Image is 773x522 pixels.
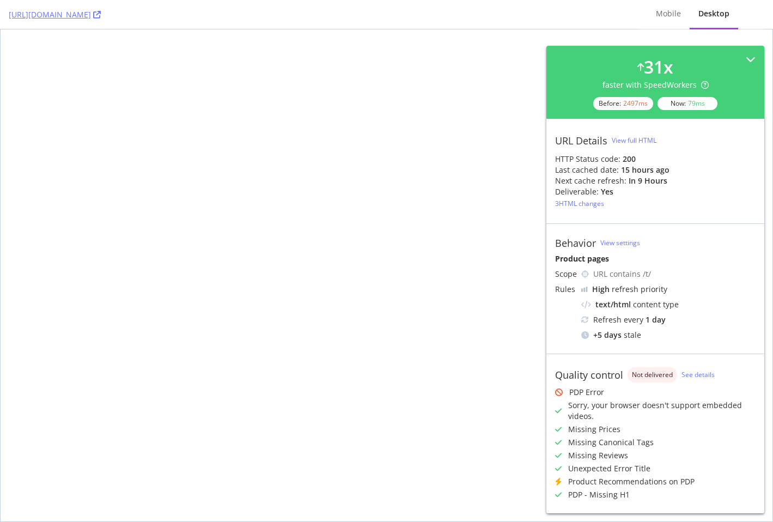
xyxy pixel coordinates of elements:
div: Sorry, your browser doesn't support embedded videos. [568,400,756,422]
div: Rules [555,284,577,295]
div: High [592,284,610,295]
a: [URL][DOMAIN_NAME] [9,9,101,20]
button: View full HTML [612,132,656,149]
img: cRr4yx4cyByr8BeLxltRlzBPIAAAAAElFTkSuQmCC [581,287,588,292]
div: Missing Reviews [568,450,628,461]
div: Quality control [555,369,623,381]
div: View full HTML [612,136,656,145]
div: 2497 ms [623,99,648,108]
div: URL Details [555,135,607,147]
div: Refresh every [581,314,756,325]
a: See details [681,370,715,379]
div: 3 HTML changes [555,199,604,208]
div: Next cache refresh: [555,175,626,186]
span: Not delivered [632,372,673,378]
div: in 9 hours [629,175,667,186]
div: 15 hours ago [621,165,669,175]
a: View settings [600,238,640,247]
div: PDP - Missing H1 [568,489,630,500]
div: Before: [593,97,653,110]
div: 79 ms [688,99,705,108]
div: faster with SpeedWorkers [602,80,709,90]
div: + 5 days [593,330,622,341]
strong: 200 [623,154,636,164]
div: Mobile [656,8,681,19]
div: Product pages [555,253,756,264]
button: 3HTML changes [555,197,604,210]
div: Now: [658,97,717,110]
div: text/html [595,299,631,310]
div: content type [581,299,756,310]
div: Behavior [555,237,596,249]
div: URL contains /t/ [593,269,756,280]
div: danger label [628,367,677,383]
div: Yes [601,186,613,197]
div: stale [581,330,756,341]
div: Product Recommendations on PDP [568,476,695,487]
div: Desktop [698,8,729,19]
div: Scope [555,269,577,280]
div: Unexpected Error Title [568,463,650,474]
div: HTTP Status code: [555,154,756,165]
div: Missing Prices [568,424,620,435]
div: Missing Canonical Tags [568,437,654,448]
div: Last cached date: [555,165,619,175]
div: 31 x [644,54,673,80]
div: refresh priority [592,284,667,295]
div: PDP Error [569,387,604,398]
div: Deliverable: [555,186,599,197]
div: 1 day [646,314,666,325]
